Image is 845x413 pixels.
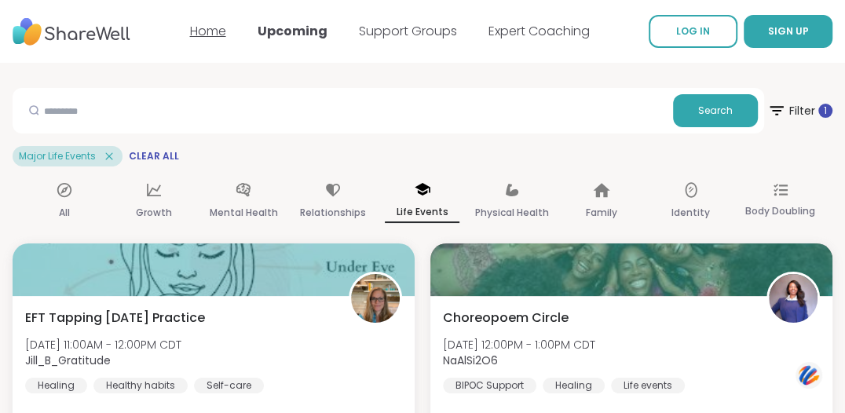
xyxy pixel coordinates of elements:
[443,309,569,327] span: Choreopoem Circle
[745,202,815,221] p: Body Doubling
[676,24,710,38] span: LOG IN
[543,378,605,393] div: Healing
[300,203,366,222] p: Relationships
[488,22,590,40] a: Expert Coaching
[768,24,809,38] span: SIGN UP
[796,360,822,389] img: svg+xml;base64,PHN2ZyB3aWR0aD0iNDQiIGhlaWdodD0iNDQiIHZpZXdCb3g9IjAgMCA0NCA0NCIgZmlsbD0ibm9uZSIgeG...
[769,274,818,323] img: NaAlSi2O6
[93,378,188,393] div: Healthy habits
[210,203,278,222] p: Mental Health
[443,337,595,353] span: [DATE] 12:00PM - 1:00PM CDT
[129,150,179,163] span: Clear All
[136,203,172,222] p: Growth
[385,203,459,223] p: Life Events
[13,10,130,53] img: ShareWell Nav Logo
[25,309,205,327] span: EFT Tapping [DATE] Practice
[611,378,685,393] div: Life events
[351,274,400,323] img: Jill_B_Gratitude
[25,378,87,393] div: Healing
[258,22,327,40] a: Upcoming
[59,203,70,222] p: All
[671,203,710,222] p: Identity
[767,92,832,130] span: Filter
[649,15,737,48] a: LOG IN
[443,353,498,368] b: NaAlSi2O6
[698,104,733,118] span: Search
[586,203,617,222] p: Family
[824,104,827,118] span: 1
[19,150,96,163] span: Major Life Events
[744,15,832,48] button: SIGN UP
[25,353,111,368] b: Jill_B_Gratitude
[359,22,457,40] a: Support Groups
[194,378,264,393] div: Self-care
[25,337,181,353] span: [DATE] 11:00AM - 12:00PM CDT
[673,94,758,127] button: Search
[767,88,832,133] button: Filter 1
[475,203,549,222] p: Physical Health
[443,378,536,393] div: BIPOC Support
[190,22,226,40] a: Home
